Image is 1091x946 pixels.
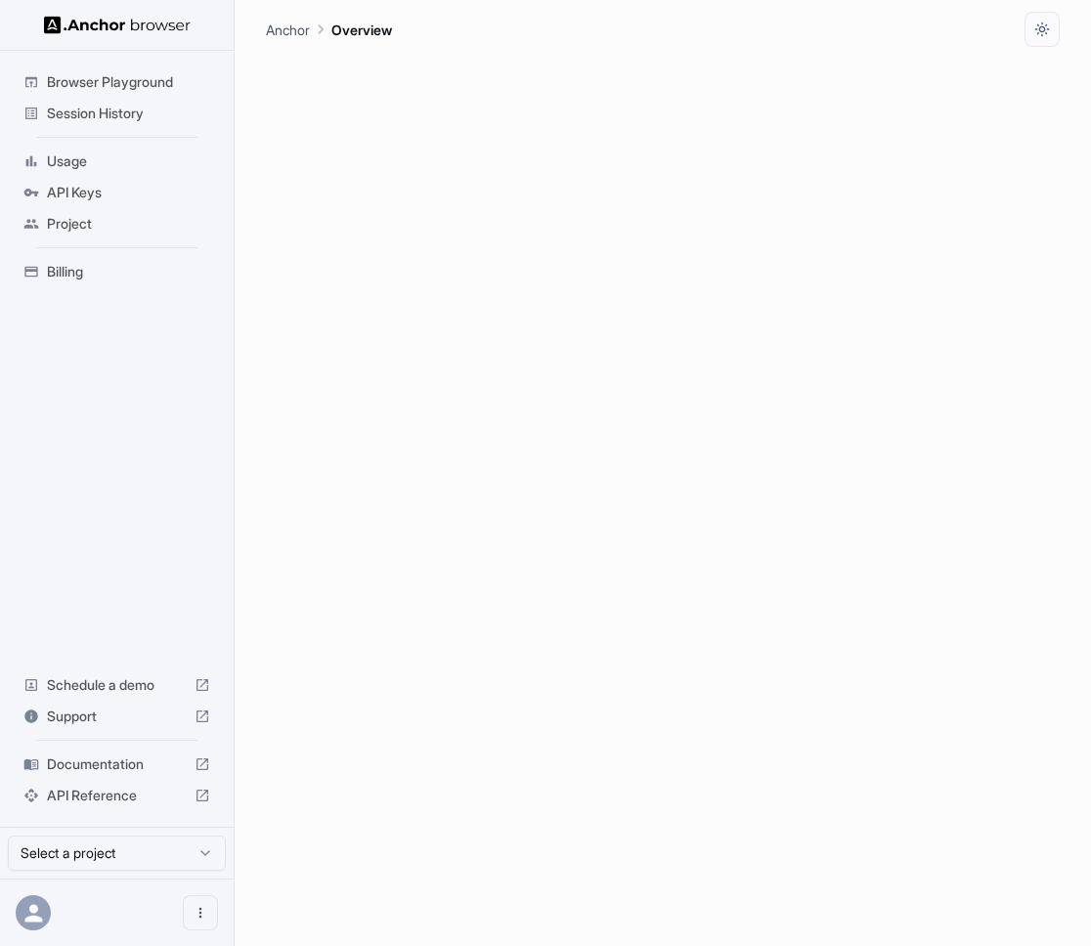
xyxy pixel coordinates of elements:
p: Anchor [266,20,310,40]
span: Usage [47,151,210,171]
nav: breadcrumb [266,19,392,40]
div: Project [16,208,218,239]
span: Schedule a demo [47,675,187,695]
span: Browser Playground [47,72,210,92]
span: Billing [47,262,210,281]
span: API Keys [47,183,210,202]
span: Support [47,707,187,726]
span: API Reference [47,786,187,805]
div: Session History [16,98,218,129]
div: API Keys [16,177,218,208]
div: API Reference [16,780,218,811]
div: Support [16,701,218,732]
img: Anchor Logo [44,16,191,34]
div: Schedule a demo [16,669,218,701]
span: Session History [47,104,210,123]
p: Overview [331,20,392,40]
div: Browser Playground [16,66,218,98]
div: Documentation [16,749,218,780]
span: Project [47,214,210,234]
span: Documentation [47,754,187,774]
button: Open menu [183,895,218,930]
div: Billing [16,256,218,287]
div: Usage [16,146,218,177]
